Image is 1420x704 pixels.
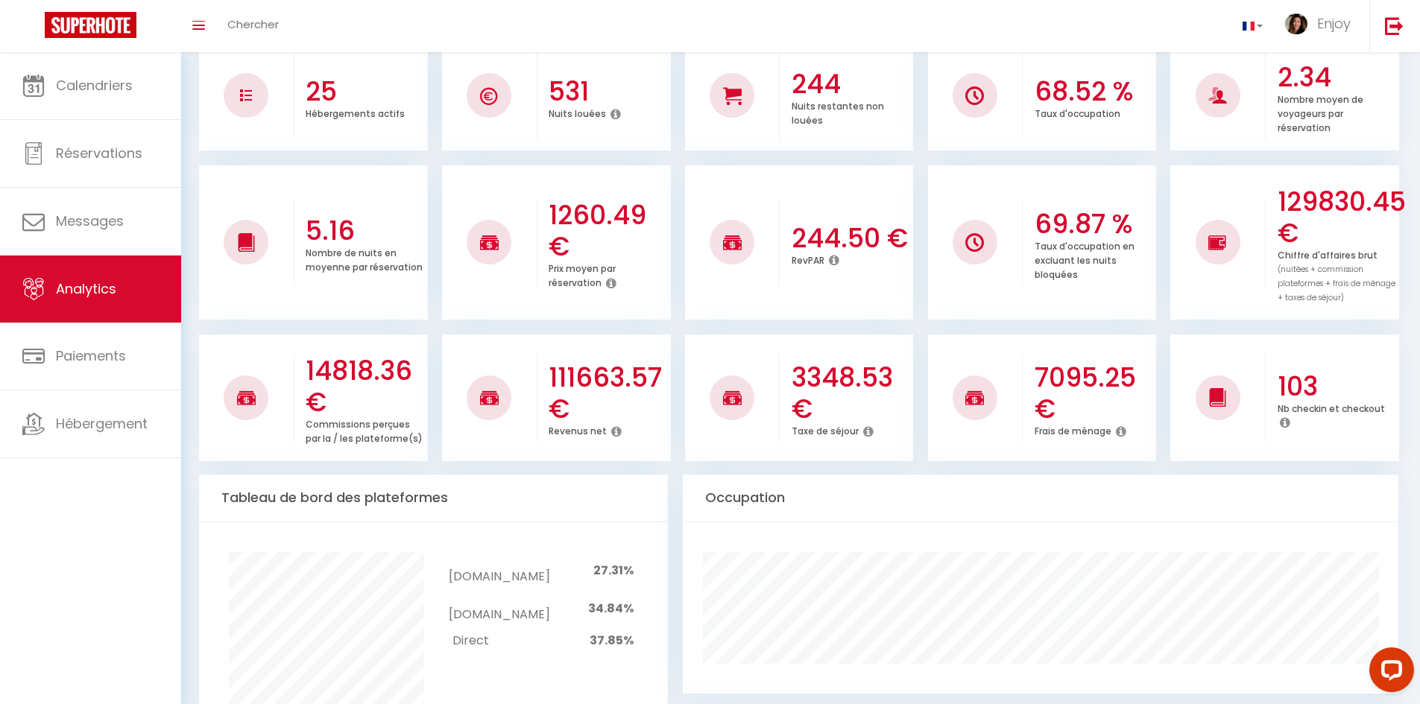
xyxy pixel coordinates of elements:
[1278,264,1395,303] span: (nuitées + commission plateformes + frais de ménage + taxes de séjour)
[1208,233,1227,251] img: NO IMAGE
[240,89,252,101] img: NO IMAGE
[792,251,824,267] p: RevPAR
[449,589,549,627] td: [DOMAIN_NAME]
[1278,246,1395,304] p: Chiffre d'affaires brut
[306,415,423,445] p: Commissions perçues par la / les plateforme(s)
[1278,62,1396,93] h3: 2.34
[792,223,910,254] h3: 244.50 €
[588,600,634,617] span: 34.84%
[449,552,549,590] td: [DOMAIN_NAME]
[56,279,116,298] span: Analytics
[549,104,606,120] p: Nuits louées
[306,76,424,107] h3: 25
[45,12,136,38] img: Super Booking
[449,627,549,653] td: Direct
[1278,186,1396,249] h3: 129830.45 €
[56,144,142,162] span: Réservations
[56,414,148,433] span: Hébergement
[792,422,859,437] p: Taxe de séjour
[590,632,634,649] span: 37.85%
[56,76,133,95] span: Calendriers
[1035,104,1120,120] p: Taux d'occupation
[1285,13,1307,34] img: ...
[549,76,667,107] h3: 531
[549,259,616,289] p: Prix moyen par réservation
[1035,209,1153,240] h3: 69.87 %
[549,422,607,437] p: Revenus net
[792,362,910,425] h3: 3348.53 €
[199,475,668,521] div: Tableau de bord des plateformes
[965,233,984,252] img: NO IMAGE
[1035,237,1135,281] p: Taux d'occupation en excluant les nuits bloquées
[1035,76,1153,107] h3: 68.52 %
[1317,14,1351,33] span: Enjoy
[1278,371,1396,402] h3: 103
[1385,16,1404,35] img: logout
[792,69,910,100] h3: 244
[306,244,423,273] p: Nombre de nuits en moyenne par réservation
[306,215,424,247] h3: 5.16
[1278,399,1385,415] p: Nb checkin et checkout
[593,562,634,579] span: 27.31%
[1357,641,1420,704] iframe: LiveChat chat widget
[1278,90,1363,134] p: Nombre moyen de voyageurs par réservation
[56,346,126,365] span: Paiements
[792,97,884,127] p: Nuits restantes non louées
[1035,422,1111,437] p: Frais de ménage
[306,104,405,120] p: Hébergements actifs
[56,212,124,230] span: Messages
[683,475,1398,521] div: Occupation
[1035,362,1153,425] h3: 7095.25 €
[306,355,424,418] h3: 14818.36 €
[549,200,667,262] h3: 1260.49 €
[227,16,279,32] span: Chercher
[549,362,667,425] h3: 111663.57 €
